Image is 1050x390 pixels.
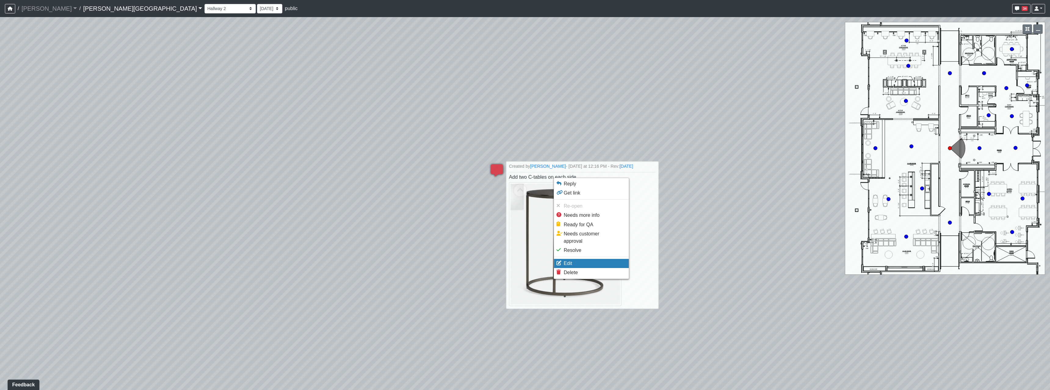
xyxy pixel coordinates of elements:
span: Needs customer approval [564,231,599,244]
iframe: Ybug feedback widget [5,378,41,390]
span: Ready for QA [564,222,593,227]
span: Delete [564,270,578,275]
span: Reply [564,181,576,186]
span: Resolve [564,248,581,253]
span: / [77,2,83,15]
span: Re-open [564,203,582,209]
span: / [15,2,21,15]
button: 34 [1012,4,1030,13]
span: public [285,6,298,11]
span: Edit [564,261,572,266]
span: 34 [1022,6,1028,11]
span: Get link [564,190,580,195]
a: [PERSON_NAME] [21,2,77,15]
a: [PERSON_NAME][GEOGRAPHIC_DATA] [83,2,202,15]
span: Needs more info [564,213,599,218]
